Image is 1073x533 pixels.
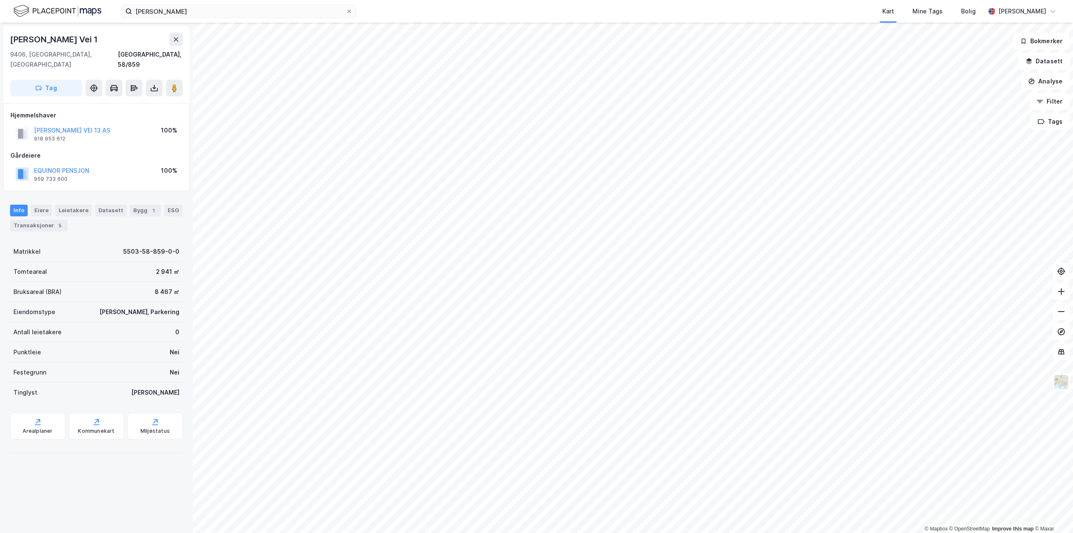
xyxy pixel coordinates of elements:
[95,205,127,216] div: Datasett
[1021,73,1070,90] button: Analyse
[1053,374,1069,390] img: Z
[78,428,114,434] div: Kommunekart
[13,327,62,337] div: Antall leietakere
[10,80,82,96] button: Tag
[156,267,179,277] div: 2 941 ㎡
[56,221,64,230] div: 5
[882,6,894,16] div: Kart
[161,125,177,135] div: 100%
[149,206,158,215] div: 1
[1031,493,1073,533] div: Kontrollprogram for chat
[175,327,179,337] div: 0
[1013,33,1070,49] button: Bokmerker
[912,6,943,16] div: Mine Tags
[13,307,55,317] div: Eiendomstype
[13,4,101,18] img: logo.f888ab2527a4732fd821a326f86c7f29.svg
[10,220,67,231] div: Transaksjoner
[1029,93,1070,110] button: Filter
[13,387,37,398] div: Tinglyst
[10,49,118,70] div: 9406, [GEOGRAPHIC_DATA], [GEOGRAPHIC_DATA]
[13,287,62,297] div: Bruksareal (BRA)
[1031,493,1073,533] iframe: Chat Widget
[925,526,948,532] a: Mapbox
[164,205,182,216] div: ESG
[130,205,161,216] div: Bygg
[170,347,179,357] div: Nei
[155,287,179,297] div: 8 467 ㎡
[992,526,1034,532] a: Improve this map
[10,151,182,161] div: Gårdeiere
[55,205,92,216] div: Leietakere
[131,387,179,398] div: [PERSON_NAME]
[118,49,183,70] div: [GEOGRAPHIC_DATA], 58/859
[170,367,179,377] div: Nei
[998,6,1046,16] div: [PERSON_NAME]
[34,135,65,142] div: 918 953 612
[10,33,99,46] div: [PERSON_NAME] Vei 1
[140,428,170,434] div: Miljøstatus
[31,205,52,216] div: Eiere
[99,307,179,317] div: [PERSON_NAME], Parkering
[10,110,182,120] div: Hjemmelshaver
[13,247,41,257] div: Matrikkel
[13,267,47,277] div: Tomteareal
[1019,53,1070,70] button: Datasett
[10,205,28,216] div: Info
[1031,113,1070,130] button: Tags
[132,5,346,18] input: Søk på adresse, matrikkel, gårdeiere, leietakere eller personer
[123,247,179,257] div: 5503-58-859-0-0
[34,176,67,182] div: 959 733 600
[13,367,46,377] div: Festegrunn
[13,347,41,357] div: Punktleie
[961,6,976,16] div: Bolig
[23,428,52,434] div: Arealplaner
[949,526,990,532] a: OpenStreetMap
[161,166,177,176] div: 100%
